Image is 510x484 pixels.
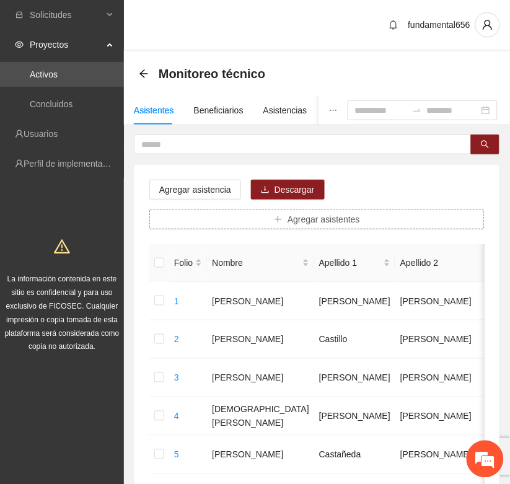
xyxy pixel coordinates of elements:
[207,320,314,359] td: [PERSON_NAME]
[395,244,496,282] th: Apellido 2
[314,282,395,320] td: [PERSON_NAME]
[481,140,490,150] span: search
[159,64,265,84] span: Monitoreo técnico
[288,213,360,226] span: Agregar asistentes
[412,105,422,115] span: swap-right
[314,397,395,436] td: [PERSON_NAME]
[174,450,179,460] a: 5
[207,359,314,397] td: [PERSON_NAME]
[395,282,496,320] td: [PERSON_NAME]
[54,239,70,255] span: warning
[275,183,315,196] span: Descargar
[212,256,300,270] span: Nombre
[314,436,395,474] td: Castañeda
[207,282,314,320] td: [PERSON_NAME]
[24,159,120,169] a: Perfil de implementadora
[30,32,103,57] span: Proyectos
[314,359,395,397] td: [PERSON_NAME]
[395,397,496,436] td: [PERSON_NAME]
[251,180,325,200] button: downloadDescargar
[395,320,496,359] td: [PERSON_NAME]
[134,103,174,117] div: Asistentes
[408,20,470,30] span: fundamental656
[384,20,403,30] span: bell
[139,69,149,79] span: arrow-left
[274,215,283,225] span: plus
[72,165,171,291] span: Estamos en línea.
[5,275,120,351] span: La información contenida en este sitio es confidencial y para uso exclusivo de FICOSEC. Cualquier...
[329,106,338,115] span: ellipsis
[207,397,314,436] td: [DEMOGRAPHIC_DATA][PERSON_NAME]
[139,69,149,79] div: Back
[169,244,207,282] th: Folio
[30,99,73,109] a: Concluidos
[64,63,208,79] div: Chatee con nosotros ahora
[476,19,499,30] span: user
[475,12,500,37] button: user
[174,411,179,421] a: 4
[194,103,244,117] div: Beneficiarios
[412,105,422,115] span: to
[15,40,24,49] span: eye
[471,134,499,154] button: search
[395,436,496,474] td: [PERSON_NAME]
[24,129,58,139] a: Usuarios
[174,256,193,270] span: Folio
[395,359,496,397] td: [PERSON_NAME]
[203,6,233,36] div: Minimizar ventana de chat en vivo
[149,180,241,200] button: Agregar asistencia
[30,69,58,79] a: Activos
[207,244,314,282] th: Nombre
[174,335,179,345] a: 2
[174,373,179,383] a: 3
[149,209,485,229] button: plusAgregar asistentes
[15,11,24,19] span: inbox
[319,256,381,270] span: Apellido 1
[6,338,236,382] textarea: Escriba su mensaje y pulse “Intro”
[159,183,231,196] span: Agregar asistencia
[384,15,403,35] button: bell
[30,2,103,27] span: Solicitudes
[174,296,179,306] a: 1
[263,103,307,117] div: Asistencias
[400,256,481,270] span: Apellido 2
[314,244,395,282] th: Apellido 1
[261,185,270,195] span: download
[314,320,395,359] td: Castillo
[319,96,348,125] button: ellipsis
[207,436,314,474] td: [PERSON_NAME]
